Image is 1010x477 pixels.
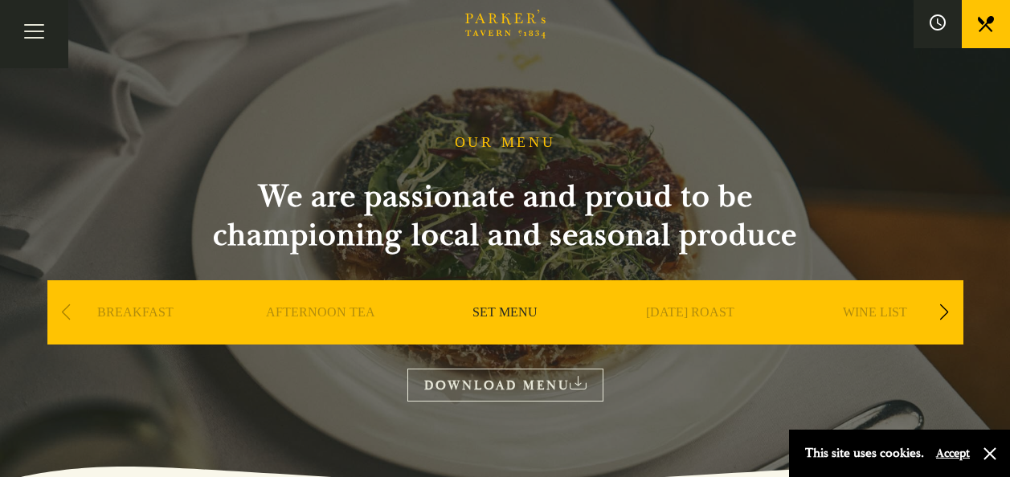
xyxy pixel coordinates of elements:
h2: We are passionate and proud to be championing local and seasonal produce [184,177,827,255]
button: Close and accept [982,446,998,462]
p: This site uses cookies. [805,442,924,465]
a: [DATE] ROAST [646,304,734,369]
div: 1 / 9 [47,280,224,393]
div: 3 / 9 [417,280,594,393]
div: Next slide [934,295,955,330]
div: Previous slide [55,295,77,330]
h1: OUR MENU [455,134,556,152]
div: 2 / 9 [232,280,409,393]
button: Accept [936,446,970,461]
div: 5 / 9 [787,280,963,393]
a: SET MENU [472,304,538,369]
a: AFTERNOON TEA [266,304,375,369]
a: BREAKFAST [97,304,174,369]
div: 4 / 9 [602,280,779,393]
a: WINE LIST [843,304,907,369]
a: DOWNLOAD MENU [407,369,603,402]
